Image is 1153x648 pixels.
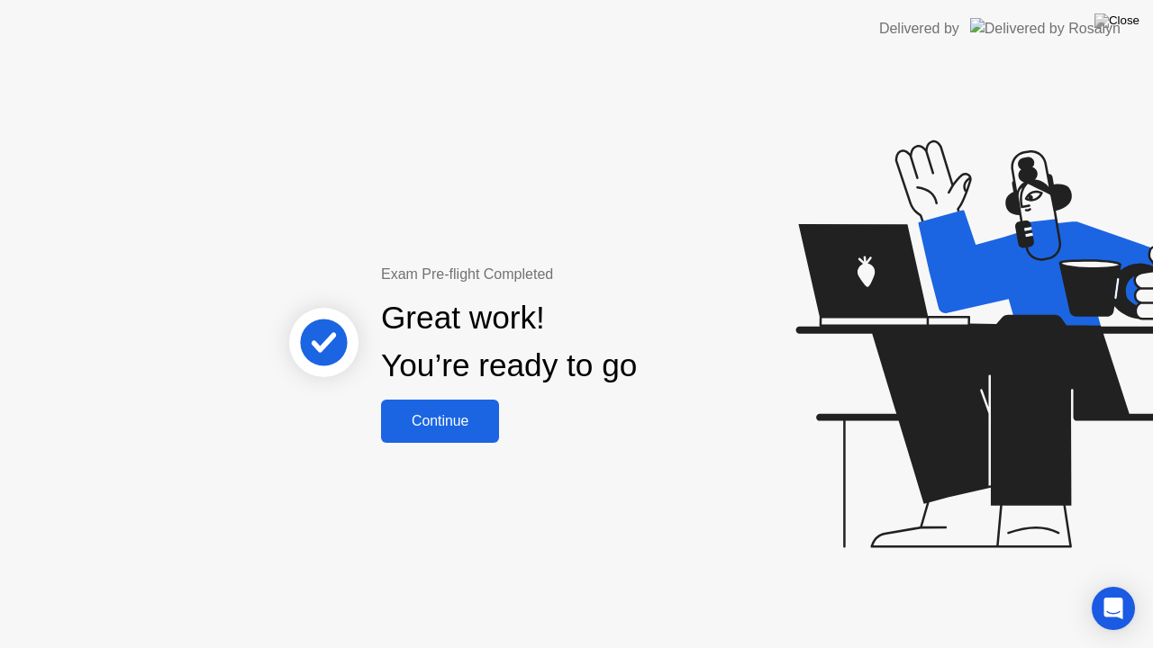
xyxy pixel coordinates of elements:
div: Exam Pre-flight Completed [381,264,753,285]
img: Close [1094,13,1139,28]
div: Open Intercom Messenger [1092,587,1135,630]
div: Continue [386,413,494,429]
button: Continue [381,400,499,443]
div: Delivered by [879,18,959,40]
img: Delivered by Rosalyn [970,18,1121,39]
div: Great work! You’re ready to go [381,294,637,390]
